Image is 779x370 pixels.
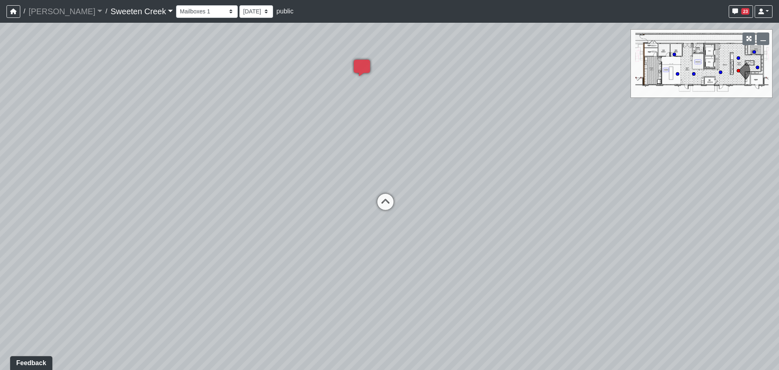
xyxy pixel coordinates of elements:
span: public [276,8,293,15]
span: / [20,3,28,19]
a: [PERSON_NAME] [28,3,102,19]
button: 23 [729,5,753,18]
a: Sweeten Creek [110,3,173,19]
span: 23 [741,8,749,15]
iframe: Ybug feedback widget [6,354,54,370]
span: / [102,3,110,19]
